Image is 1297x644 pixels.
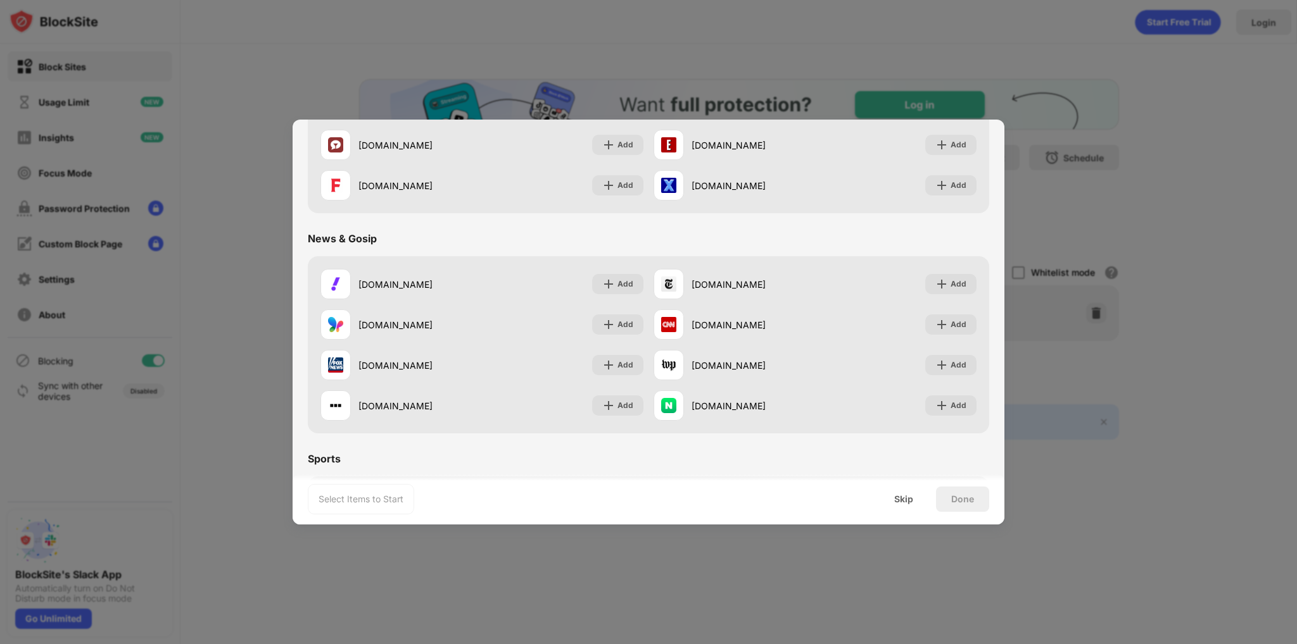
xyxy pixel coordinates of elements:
[617,359,633,371] div: Add
[951,139,966,151] div: Add
[661,317,676,332] img: favicons
[951,318,966,331] div: Add
[661,137,676,152] img: favicons
[692,359,815,372] div: [DOMAIN_NAME]
[308,452,341,465] div: Sports
[328,357,343,373] img: favicons
[328,178,343,193] img: favicons
[358,318,482,331] div: [DOMAIN_NAME]
[951,399,966,412] div: Add
[617,139,633,151] div: Add
[617,399,633,412] div: Add
[308,232,377,245] div: News & Gosip
[692,139,815,152] div: [DOMAIN_NAME]
[358,399,482,412] div: [DOMAIN_NAME]
[692,318,815,331] div: [DOMAIN_NAME]
[692,179,815,192] div: [DOMAIN_NAME]
[328,398,343,413] img: favicons
[661,357,676,373] img: favicons
[617,318,633,331] div: Add
[617,278,633,290] div: Add
[692,278,815,291] div: [DOMAIN_NAME]
[951,179,966,192] div: Add
[358,359,482,372] div: [DOMAIN_NAME]
[328,137,343,152] img: favicons
[328,317,343,332] img: favicons
[328,276,343,292] img: favicons
[358,139,482,152] div: [DOMAIN_NAME]
[894,494,913,504] div: Skip
[617,179,633,192] div: Add
[358,179,482,192] div: [DOMAIN_NAME]
[661,398,676,413] img: favicons
[661,276,676,292] img: favicons
[661,178,676,193] img: favicons
[692,399,815,412] div: [DOMAIN_NAME]
[951,359,966,371] div: Add
[951,278,966,290] div: Add
[358,278,482,291] div: [DOMAIN_NAME]
[951,494,974,504] div: Done
[319,493,403,505] div: Select Items to Start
